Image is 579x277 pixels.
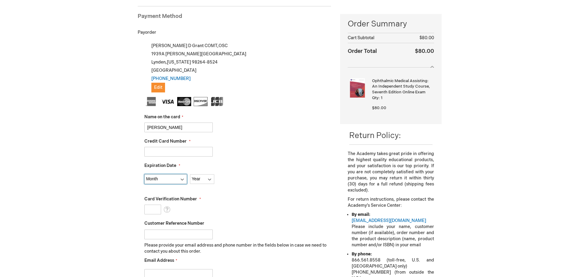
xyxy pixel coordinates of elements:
input: Credit Card Number [144,147,213,157]
img: Ophthalmic Medical Assisting: An Independent Study Course, Seventh Edition Online Exam [348,78,367,98]
li: Please include your name, customer number (if available), order number and the product descriptio... [352,212,434,248]
th: Cart Subtotal [348,33,402,43]
span: Order Summary [348,19,434,33]
span: Qty [372,95,379,100]
p: The Academy takes great pride in offering the highest quality educational products, and your sati... [348,151,434,193]
span: 1 [381,95,382,100]
strong: By phone: [352,251,372,257]
span: $80.00 [419,35,434,40]
img: MasterCard [177,97,191,106]
span: Customer Reference Number [144,221,204,226]
img: American Express [144,97,158,106]
img: JCB [210,97,224,106]
a: [PHONE_NUMBER] [151,76,191,81]
span: Edit [154,85,162,90]
img: Discover [194,97,208,106]
span: Card Verification Number [144,196,197,202]
span: Expiration Date [144,163,176,168]
img: Visa [161,97,175,106]
a: [EMAIL_ADDRESS][DOMAIN_NAME] [352,218,426,223]
input: Card Verification Number [144,205,161,214]
span: Return Policy: [349,131,401,140]
span: Email Address [144,258,174,263]
strong: Ophthalmic Medical Assisting: An Independent Study Course, Seventh Edition Online Exam [372,78,432,95]
p: Please provide your email address and phone number in the fields below in case we need to contact... [144,242,331,254]
button: Edit [151,83,165,92]
span: Credit Card Number [144,139,187,144]
p: For return instructions, please contact the Academy’s Service Center: [348,196,434,209]
span: [US_STATE] [167,60,191,65]
div: Payment Method [138,12,331,23]
span: $80.00 [372,106,386,110]
div: [PERSON_NAME] D Grant COMT,OSC 1939A [PERSON_NAME][GEOGRAPHIC_DATA] Lynden , 98264-8524 [GEOGRAPH... [144,42,331,92]
span: Name on the card [144,114,180,119]
strong: Order Total [348,47,377,55]
strong: By email: [352,212,370,217]
span: $80.00 [415,48,434,54]
span: Payorder [138,30,156,35]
